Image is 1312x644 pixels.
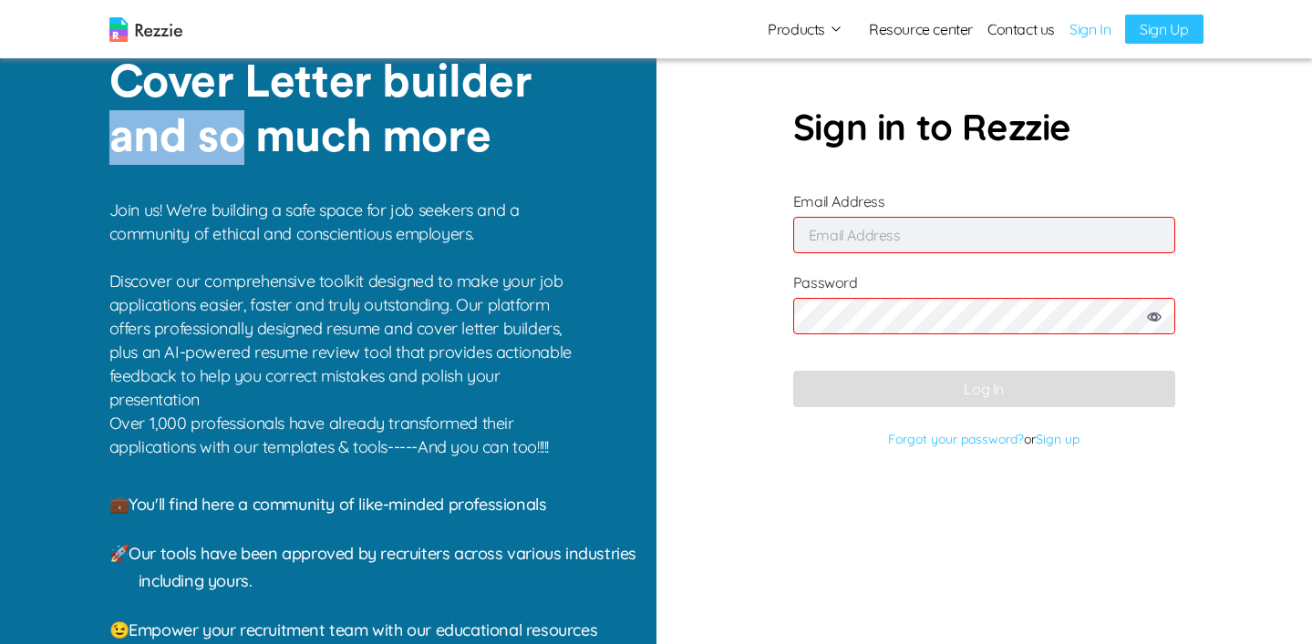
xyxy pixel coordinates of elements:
[109,199,584,412] p: Join us! We're building a safe space for job seekers and a community of ethical and conscientious...
[793,217,1175,253] input: Email Address
[793,192,1175,244] label: Email Address
[793,371,1175,407] button: Log In
[109,1,564,165] p: Resume Builder, Cover Letter builder and so much more
[793,298,1175,334] input: Password
[793,425,1175,453] p: or
[109,412,584,459] p: Over 1,000 professionals have already transformed their applications with our templates & tools--...
[793,273,1175,353] label: Password
[793,99,1175,154] p: Sign in to Rezzie
[888,431,1024,447] a: Forgot your password?
[768,18,843,40] button: Products
[109,494,547,515] span: 💼 You'll find here a community of like-minded professionals
[109,619,598,640] span: 😉 Empower your recruitment team with our educational resources
[869,18,973,40] a: Resource center
[1125,15,1203,44] a: Sign Up
[109,17,182,42] img: logo
[1069,18,1111,40] a: Sign In
[109,543,636,591] span: 🚀 Our tools have been approved by recruiters across various industries including yours.
[1036,431,1080,447] a: Sign up
[987,18,1055,40] a: Contact us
